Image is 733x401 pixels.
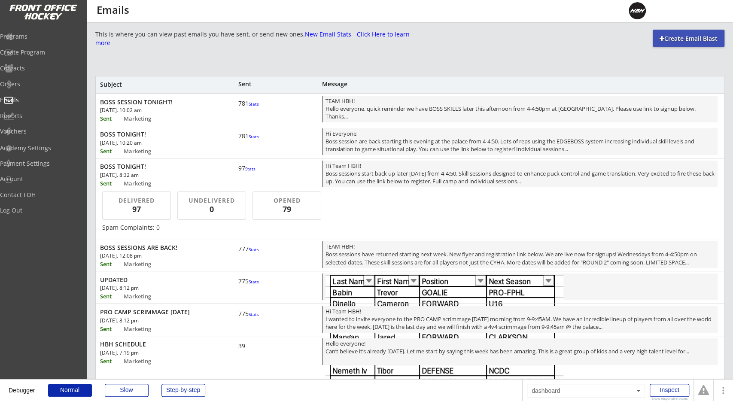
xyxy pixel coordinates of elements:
div: 39 [238,342,264,350]
div: Step-by-step [161,384,205,397]
div: Sent [100,358,122,364]
div: Marketing [124,326,165,332]
div: Show responsive boxes [650,397,689,401]
div: BOSS TONIGHT! [100,163,217,170]
div: [DATE]. 10:20 am [100,140,198,146]
div: Debugger [9,380,35,393]
div: [DATE]. 10:02 am [100,108,198,113]
div: Sent [100,294,122,299]
div: 781 [238,132,264,140]
div: Message [322,81,500,87]
div: Subject [100,82,218,88]
div: Sent [100,116,122,122]
div: Sent [100,326,122,332]
div: Hi Team HBH! I wanted to invite everyone to the PRO CAMP scrimmage [DATE] morning from 9-9:45AM. ... [325,307,715,333]
div: BOSS TONIGHT! [100,131,217,138]
div: PRO CAMP SCRIMMAGE [DATE] [100,308,217,316]
font: Stats [249,279,259,285]
div: dashboard [527,384,645,398]
div: Sent [100,261,122,267]
div: Marketing [124,116,165,122]
div: Marketing [124,294,165,299]
font: New Email Stats - Click Here to learn more [95,30,411,47]
div: Inspect [650,384,689,397]
div: Sent [100,181,122,186]
div: OPENED [259,196,315,205]
div: Sent [238,81,264,87]
font: Stats [249,246,259,252]
div: BOSS SESSIONS ARE BACK! [100,244,217,252]
div: DELIVERED [109,196,165,205]
font: Stats [249,101,259,107]
div: Spam Complaints: 0 [102,223,718,232]
div: Marketing [124,358,165,364]
div: 79 [260,204,314,215]
div: 781 [238,100,264,107]
div: Sent [100,149,122,154]
div: 775 [238,310,264,318]
div: Create Email Blast [653,34,724,43]
div: Hi Team HBH! Boss sessions start back up later [DATE] from 4-4:50. Skill sessions designed to enh... [325,162,715,187]
div: [DATE]. 8:12 pm [100,318,198,323]
div: HBH SCHEDULE [100,340,217,348]
div: 97 [238,164,264,172]
div: [DATE]. 7:19 pm [100,350,198,355]
div: Marketing [124,149,165,154]
div: Marketing [124,261,165,267]
div: 97 [112,204,161,215]
div: BOSS SESSION TONIGHT! [100,98,217,106]
div: [DATE]. 8:32 am [100,173,198,178]
div: Hi Everyone, Boss session are back starting this evening at the palace from 4-4:50. Lots of reps ... [325,130,715,155]
div: Hello everyone! Can’t believe it’s already [DATE]. Let me start by saying this week has been amaz... [325,340,715,365]
div: UPDATED [100,276,217,284]
font: Stats [249,311,259,317]
div: UNDELIVERED [184,196,240,205]
div: This is where you can view past emails you have sent, or send new ones. [95,30,410,47]
div: Normal [48,384,92,397]
div: TEAM HBH! Boss sessions have returned starting next week. New flyer and registration link below. ... [325,243,715,268]
div: TEAM HBH! Hello everyone, quick reminder we have BOSS SKILLS later this afternoon from 4-4:50pm a... [325,97,715,122]
div: [DATE]. 12:08 pm [100,253,198,258]
div: Slow [105,384,149,397]
font: Stats [245,166,255,172]
font: Stats [249,134,259,140]
div: 0 [185,204,239,215]
div: Marketing [124,181,165,186]
div: 777 [238,245,264,253]
div: 775 [238,277,264,285]
div: [DATE]. 8:12 pm [100,286,198,291]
